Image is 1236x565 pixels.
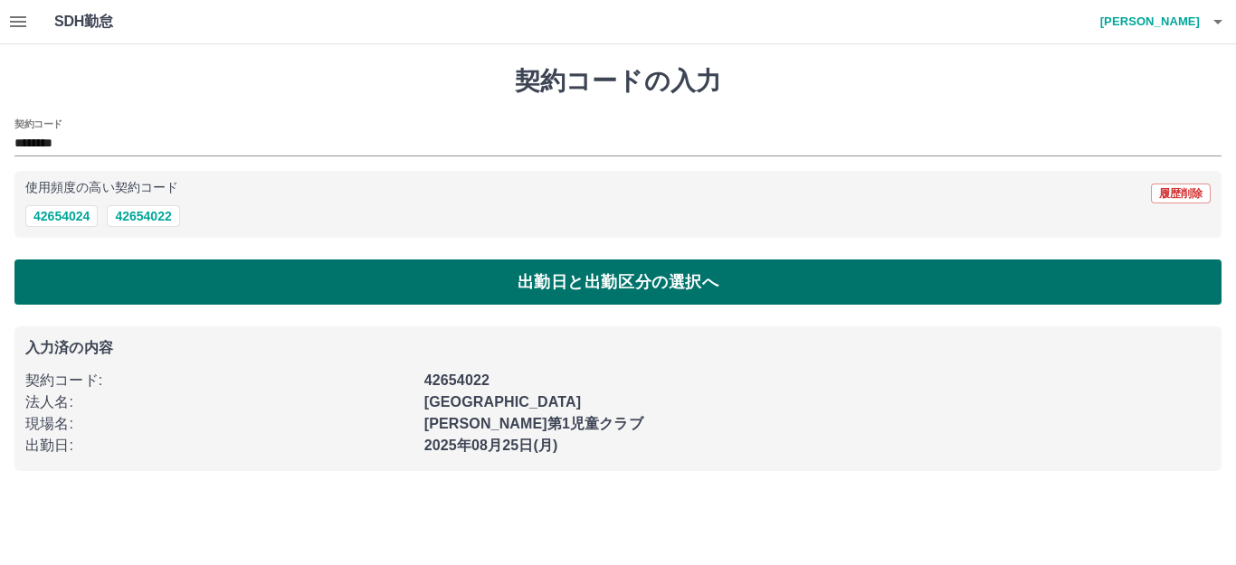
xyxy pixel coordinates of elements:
[424,394,582,410] b: [GEOGRAPHIC_DATA]
[25,182,178,194] p: 使用頻度の高い契約コード
[424,372,490,388] b: 42654022
[107,205,179,227] button: 42654022
[14,66,1222,97] h1: 契約コードの入力
[1151,184,1211,203] button: 履歴削除
[424,438,558,453] b: 2025年08月25日(月)
[25,205,98,227] button: 42654024
[25,413,414,435] p: 現場名 :
[25,435,414,457] p: 出勤日 :
[424,416,643,431] b: [PERSON_NAME]第1児童クラブ
[25,370,414,391] p: 契約コード :
[14,117,62,131] h2: 契約コード
[14,259,1222,305] button: 出勤日と出勤区分の選択へ
[25,391,414,413] p: 法人名 :
[25,341,1211,355] p: 入力済の内容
